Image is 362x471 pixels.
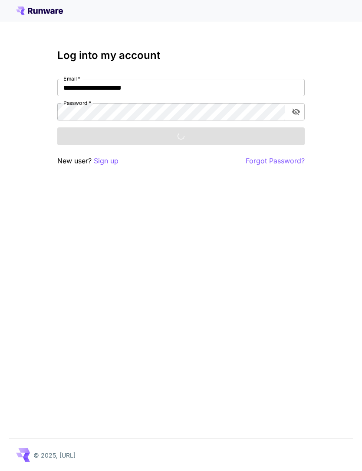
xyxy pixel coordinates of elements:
p: © 2025, [URL] [33,451,76,460]
button: toggle password visibility [288,104,304,120]
label: Email [63,75,80,82]
label: Password [63,99,91,107]
h3: Log into my account [57,49,305,62]
button: Sign up [94,156,118,166]
button: Forgot Password? [246,156,305,166]
p: New user? [57,156,118,166]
